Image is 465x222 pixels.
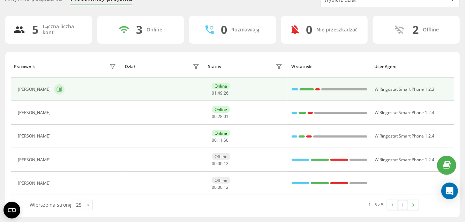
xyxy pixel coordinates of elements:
div: 25 [76,201,82,208]
div: Status [208,64,221,69]
span: 00 [212,161,217,166]
span: 00 [212,113,217,119]
div: Łączna liczba kont [43,24,84,36]
span: 26 [224,90,228,96]
div: : : [212,161,228,166]
span: W Ringostat Smart Phone 1.2.4 [375,133,435,139]
span: 00 [212,137,217,143]
span: 01 [212,90,217,96]
div: [PERSON_NAME] [18,110,52,115]
div: Dział [125,64,135,69]
div: Online [212,106,230,113]
div: Offline [423,27,439,33]
div: 5 [32,23,38,36]
div: 1 - 5 z 5 [369,201,384,208]
div: 0 [221,23,227,36]
span: Wiersze na stronę [30,201,71,208]
div: W statusie [291,64,368,69]
div: User Agent [374,64,451,69]
span: 50 [224,137,228,143]
span: W Ringostat Smart Phone 1.2.3 [375,86,435,92]
div: : : [212,114,228,119]
span: 49 [218,90,223,96]
span: 12 [224,184,228,190]
div: Nie przeszkadzać [317,27,358,33]
div: Offline [212,153,230,160]
button: Open CMP widget [3,202,20,219]
span: 01 [224,113,228,119]
div: : : [212,138,228,143]
div: [PERSON_NAME] [18,87,52,92]
div: : : [212,185,228,190]
div: [PERSON_NAME] [18,134,52,139]
span: W Ringostat Smart Phone 1.2.4 [375,157,435,163]
a: 1 [398,200,408,210]
span: 00 [218,161,223,166]
span: 12 [224,161,228,166]
div: 0 [306,23,313,36]
span: 11 [218,137,223,143]
span: 00 [212,184,217,190]
div: Online [212,130,230,136]
div: : : [212,91,228,96]
span: W Ringostat Smart Phone 1.2.4 [375,110,435,116]
div: Open Intercom Messenger [441,183,458,199]
div: 2 [412,23,419,36]
div: [PERSON_NAME] [18,157,52,162]
div: Online [147,27,162,33]
div: Rozmawiają [231,27,259,33]
span: 00 [218,184,223,190]
div: Online [212,83,230,89]
div: Offline [212,177,230,184]
div: 3 [136,23,142,36]
div: [PERSON_NAME] [18,181,52,186]
span: 28 [218,113,223,119]
div: Pracownik [14,64,35,69]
